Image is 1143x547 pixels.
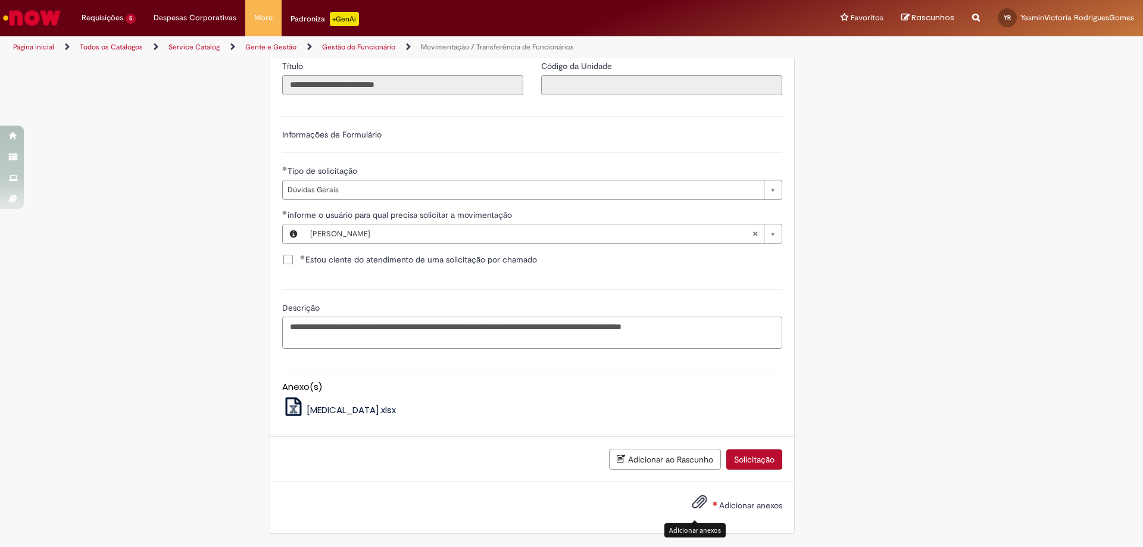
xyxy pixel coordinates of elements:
a: Service Catalog [168,42,220,52]
a: Todos os Catálogos [80,42,143,52]
button: Adicionar ao Rascunho [609,449,721,470]
a: [PERSON_NAME]Limpar campo informe o usuário para qual precisa solicitar a movimentação [304,224,782,243]
span: [PERSON_NAME] [310,224,752,243]
span: YR [1004,14,1011,21]
span: More [254,12,273,24]
a: Rascunhos [901,12,954,24]
label: Informações de Formulário [282,129,382,140]
span: Obrigatório Preenchido [282,166,288,171]
span: Obrigatório Preenchido [300,255,305,260]
label: Somente leitura - Código da Unidade [541,60,614,72]
span: Obrigatório Preenchido [282,210,288,215]
div: Padroniza [291,12,359,26]
span: YasminVictoria RodriguesGomes [1020,12,1134,23]
span: Favoritos [851,12,883,24]
a: Página inicial [13,42,54,52]
span: Despesas Corporativas [154,12,236,24]
h5: Anexo(s) [282,382,782,392]
span: Estou ciente do atendimento de uma solicitação por chamado [300,254,537,265]
a: [MEDICAL_DATA].xlsx [282,404,396,416]
div: Adicionar anexos [664,523,726,537]
span: [MEDICAL_DATA].xlsx [307,404,396,416]
abbr: Limpar campo informe o usuário para qual precisa solicitar a movimentação [746,224,764,243]
span: Descrição [282,302,322,313]
span: Necessários - informe o usuário para qual precisa solicitar a movimentação [288,210,514,220]
input: Título [282,75,523,95]
a: Gente e Gestão [245,42,296,52]
span: Tipo de solicitação [288,165,360,176]
span: Requisições [82,12,123,24]
span: Somente leitura - Título [282,61,305,71]
ul: Trilhas de página [9,36,753,58]
img: ServiceNow [1,6,63,30]
p: +GenAi [330,12,359,26]
label: Somente leitura - Título [282,60,305,72]
button: informe o usuário para qual precisa solicitar a movimentação, Visualizar este registro Ana Paula ... [283,224,304,243]
textarea: Descrição [282,317,782,349]
span: Rascunhos [911,12,954,23]
span: 5 [126,14,136,24]
button: Adicionar anexos [689,491,710,518]
input: Código da Unidade [541,75,782,95]
a: Movimentação / Transferência de Funcionários [421,42,574,52]
span: Dúvidas Gerais [288,180,758,199]
a: Gestão do Funcionário [322,42,395,52]
button: Solicitação [726,449,782,470]
span: Somente leitura - Código da Unidade [541,61,614,71]
span: Adicionar anexos [719,500,782,511]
